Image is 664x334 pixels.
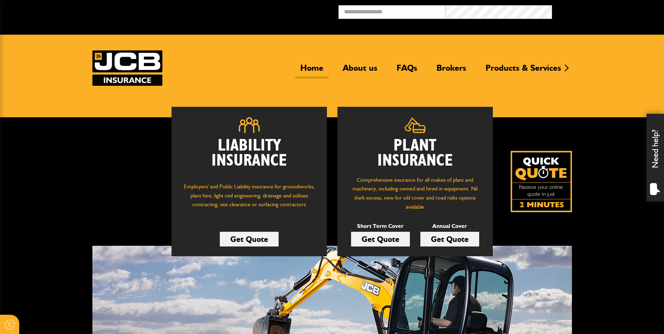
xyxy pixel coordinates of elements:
a: Products & Services [480,63,566,79]
h2: Plant Insurance [348,138,482,168]
a: Brokers [431,63,471,79]
a: Home [295,63,329,79]
p: Annual Cover [420,222,479,231]
p: Comprehensive insurance for all makes of plant and machinery, including owned and hired in equipm... [348,175,482,211]
a: JCB Insurance Services [92,50,162,86]
h2: Liability Insurance [182,138,316,175]
p: Employers' and Public Liability insurance for groundworks, plant hire, light civil engineering, d... [182,182,316,216]
p: Short Term Cover [351,222,410,231]
img: JCB Insurance Services logo [92,50,162,86]
a: Get Quote [351,232,410,246]
a: FAQs [391,63,422,79]
button: Broker Login [552,5,659,16]
a: About us [337,63,383,79]
a: Get Quote [420,232,479,246]
img: Quick Quote [511,151,572,212]
a: Get your insurance quote isn just 2-minutes [511,151,572,212]
a: Get Quote [220,232,279,246]
div: Need help? [646,114,664,201]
